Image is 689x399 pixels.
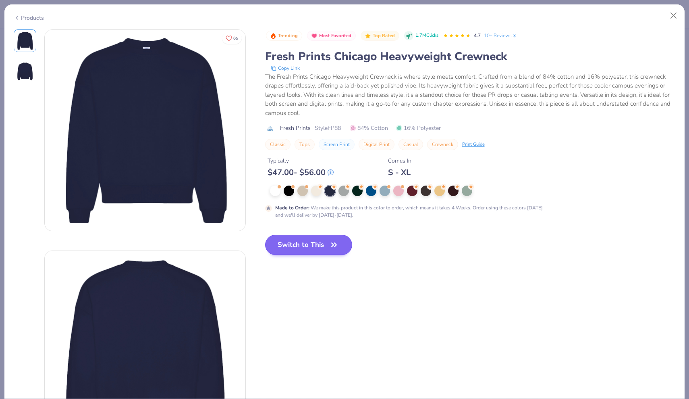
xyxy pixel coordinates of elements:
div: Typically [268,157,334,165]
img: Front [15,31,35,50]
span: 65 [233,36,238,40]
img: Back [15,62,35,81]
strong: Made to Order : [275,205,309,211]
div: Products [14,14,44,22]
button: Badge Button [361,31,399,41]
button: copy to clipboard [268,64,302,72]
span: Trending [278,33,298,38]
button: Like [222,32,242,44]
span: Style FP88 [315,124,341,132]
div: Comes In [388,157,411,165]
span: Most Favorited [319,33,351,38]
span: 16% Polyester [396,124,441,132]
div: $ 47.00 - $ 56.00 [268,167,334,178]
button: Classic [265,139,291,150]
button: Switch to This [265,235,353,255]
div: S - XL [388,167,411,178]
button: Close [666,8,681,23]
button: Tops [295,139,315,150]
span: Top Rated [373,33,395,38]
button: Screen Print [319,139,355,150]
div: Fresh Prints Chicago Heavyweight Crewneck [265,49,676,64]
span: 84% Cotton [350,124,388,132]
a: 10+ Reviews [484,32,517,39]
div: The Fresh Prints Chicago Heavyweight Crewneck is where style meets comfort. Crafted from a blend ... [265,72,676,118]
img: Front [45,30,245,231]
span: Fresh Prints [280,124,311,132]
img: Top Rated sort [365,33,371,39]
button: Badge Button [266,31,302,41]
img: brand logo [265,125,276,132]
span: 4.7 [474,32,481,39]
img: Most Favorited sort [311,33,318,39]
span: 1.7M Clicks [415,32,438,39]
div: 4.7 Stars [443,29,471,42]
div: Print Guide [462,141,485,148]
button: Casual [398,139,423,150]
button: Badge Button [307,31,356,41]
button: Digital Print [359,139,394,150]
div: We make this product in this color to order, which means it takes 4 Weeks. Order using these colo... [275,204,549,219]
img: Trending sort [270,33,276,39]
button: Crewneck [427,139,458,150]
